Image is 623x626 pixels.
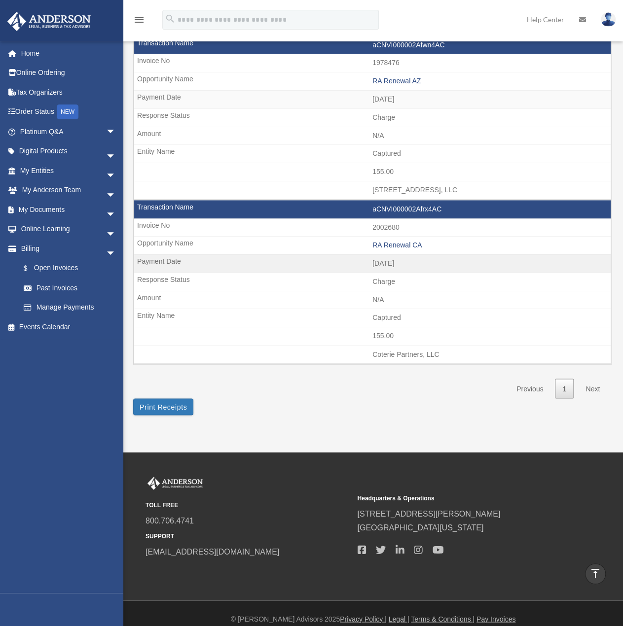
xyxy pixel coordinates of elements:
a: Online Ordering [7,63,131,83]
small: TOLL FREE [146,500,350,510]
a: Platinum Q&Aarrow_drop_down [7,122,131,141]
td: 155.00 [134,163,611,181]
i: menu [133,14,145,26]
span: arrow_drop_down [106,122,126,142]
div: NEW [57,104,78,119]
font: [DATE] [372,259,394,267]
font: arrow_drop_down [103,245,118,261]
font: N/A [372,132,384,139]
a: Digital Productsarrow_drop_down [7,141,131,161]
font: 155.00 [372,332,394,340]
font: arrow_drop_down [103,226,118,242]
a: [STREET_ADDRESS][PERSON_NAME] [357,509,500,518]
font: arrow_drop_down [103,187,118,203]
a: Manage Payments [14,298,131,317]
a: $Open Invoices [14,258,131,278]
div: © [PERSON_NAME] Advisors 2025 [123,613,623,625]
td: [STREET_ADDRESS], LLC [134,181,611,200]
button: Print Receipts [133,398,193,415]
a: Online Learningarrow_drop_down [7,219,131,239]
a: [GEOGRAPHIC_DATA][US_STATE] [357,523,483,531]
a: Privacy Policy | [340,615,387,623]
a: My Anderson Teamarrow_drop_down [7,180,131,200]
a: Pay Invoices [476,615,515,623]
font: arrow_drop_down [103,148,118,164]
a: Billingarrow_drop_down [7,239,131,258]
font: Next [586,384,600,392]
img: Anderson Advisors Platinum Portal [4,12,94,31]
font: [DATE] [372,95,394,103]
span: $ [29,262,34,275]
td: 2002680 [134,218,611,237]
a: 800.706.4741 [146,516,194,524]
a: Order StatusNEW [7,102,131,122]
small: SUPPORT [146,531,350,541]
a: Past Invoices [14,278,126,298]
a: My Documentsarrow_drop_down [7,200,131,219]
a: [EMAIL_ADDRESS][DOMAIN_NAME] [146,547,279,556]
font: arrow_drop_down [103,206,118,222]
font: arrow_drop_down [103,167,118,183]
img: User Pic [601,12,616,27]
a: Terms & Conditions | [411,615,475,623]
font: RA Renewal AZ [372,77,421,85]
font: Captured [372,313,401,321]
td: 1978476 [134,54,611,72]
font: Coterie Partners, LLC [372,350,439,358]
font: Previous [516,384,543,392]
small: Headquarters & Operations [357,493,562,503]
a: Home [7,43,131,63]
font: 1 [562,384,566,392]
img: Anderson Advisors Platinum Portal [146,477,205,489]
font: Captured [372,149,401,157]
font: N/A [372,296,384,304]
a: Events Calendar [7,317,131,337]
font: Charge [372,278,395,285]
td: aCNVI000002Afwn4AC [134,36,611,55]
i: search [165,13,176,24]
i: vertical_align_top [589,567,601,579]
a: menu [133,17,145,26]
a: vertical_align_top [585,563,606,584]
font: Platinum Q&A [20,128,64,136]
font: RA Renewal CA [372,241,422,249]
a: My Entitiesarrow_drop_down [7,161,131,180]
a: Legal | [389,615,409,623]
font: Charge [372,113,395,121]
a: Tax Organizers [7,82,131,102]
td: aCNVI000002Afrx4AC [134,200,611,219]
